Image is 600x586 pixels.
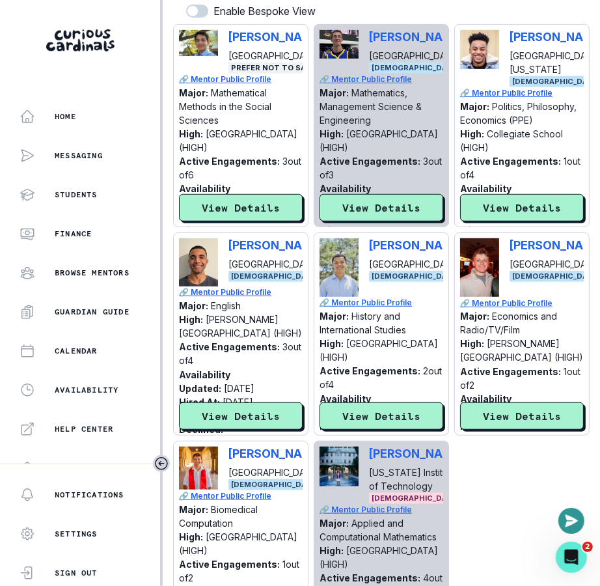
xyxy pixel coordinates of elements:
p: Hired At: [179,397,220,408]
p: Availability Updated: [320,183,371,208]
img: Picture of Max Benabou [179,447,218,489]
p: [PERSON_NAME] [369,238,465,252]
p: [PERSON_NAME] [369,447,465,460]
p: High: [320,338,344,349]
button: View Details [460,402,584,430]
p: [PERSON_NAME] [369,30,465,44]
p: High: [320,128,344,139]
p: Major: [460,101,489,112]
a: 🔗 Mentor Public Profile [179,286,304,298]
p: [GEOGRAPHIC_DATA] [228,49,324,63]
p: 1 out of 2 [460,366,580,391]
span: [DEMOGRAPHIC_DATA] [369,63,463,74]
p: [DATE] [223,211,253,222]
p: [PERSON_NAME] [228,238,324,252]
p: Messaging [55,150,103,161]
img: Picture of Gavin McDonell [320,30,359,58]
p: Missed-Accepted-Declined: [320,433,411,460]
p: Major: [179,504,208,515]
p: Home [55,111,76,122]
p: Guardian Guide [55,307,130,317]
p: Major: [320,311,349,322]
p: High: [179,314,203,325]
button: View Details [179,194,303,221]
p: Browse Mentors [55,268,130,278]
p: [DATE] [223,397,253,408]
a: 🔗 Mentor Public Profile [460,87,585,99]
p: Availability Updated: [179,369,230,394]
p: Major: [179,300,208,311]
p: Collegiate School (HIGH) [460,128,563,153]
p: Availability [55,385,118,395]
p: Help Center [55,424,113,434]
p: [DATE] [504,211,534,222]
p: Availability Updated: [179,183,230,208]
button: View Details [179,402,303,430]
img: Curious Cardinals Logo [46,29,115,51]
img: Picture of Muhammad Hussain [179,30,218,56]
p: Mathematical Methods in the Social Sciences [179,87,271,126]
img: Picture of Griffin Clinton [179,238,218,286]
p: Enable Bespoke View [213,3,316,19]
p: Active Engagements: [179,156,280,167]
span: 2 [582,542,593,552]
button: View Details [320,194,443,221]
p: Missed-Accepted-Declined: [460,223,549,264]
p: [DATE] [224,383,254,394]
p: [GEOGRAPHIC_DATA] (HIGH) [320,128,438,153]
p: Availability Updated: [460,393,511,418]
img: Picture of Nathaniel Hylton [460,30,499,69]
span: [DEMOGRAPHIC_DATA] [228,479,322,490]
p: [DATE] [363,421,394,432]
p: High: [179,128,203,139]
p: [PERSON_NAME][GEOGRAPHIC_DATA] (HIGH) [179,314,302,339]
p: Settings [55,529,98,539]
p: [DATE] [363,211,394,222]
p: Availability Updated: [320,393,371,418]
iframe: Intercom live chat [556,542,587,573]
a: 🔗 Mentor Public Profile [320,504,444,516]
p: Active Engagements: [320,572,420,583]
p: Active Engagements: [179,559,280,570]
p: Missed-Accepted-Declined: [460,433,554,460]
p: Major: [179,87,208,98]
p: High: [320,545,344,556]
p: Active Engagements: [460,366,561,377]
span: Prefer not to say [228,63,313,74]
span: [DEMOGRAPHIC_DATA] [369,493,463,504]
button: Open or close messaging widget [558,508,584,534]
a: 🔗 Mentor Public Profile [179,74,304,85]
p: Applied and Computational Mathematics [320,518,437,542]
a: 🔗 Mentor Public Profile [179,490,304,502]
p: [PERSON_NAME] [228,30,324,44]
p: Active Engagements: [460,156,561,167]
img: Picture of Brea Swartwood [320,447,359,486]
p: 🔗 Mentor Public Profile [320,74,444,85]
p: 🔗 Mentor Public Profile [320,297,444,309]
p: Active Engagements: [320,156,420,167]
p: Students [55,189,98,200]
p: [GEOGRAPHIC_DATA] [369,257,465,271]
p: Finance [55,229,92,239]
p: [GEOGRAPHIC_DATA] (HIGH) [179,128,297,153]
p: [GEOGRAPHIC_DATA] (HIGH) [320,545,438,570]
p: Missed-Accepted-Declined: [320,223,415,251]
span: [DEMOGRAPHIC_DATA] [228,271,322,282]
p: Major: [320,87,349,98]
button: View Details [460,194,584,221]
p: Economics and Radio/TV/Film [460,311,557,335]
p: Hired At: [320,211,361,222]
p: Major: [320,518,349,529]
p: High: [179,531,203,542]
p: [GEOGRAPHIC_DATA] [228,466,324,479]
p: Active Engagements: [179,341,280,352]
p: Missed-Accepted-Declined: [179,223,277,251]
a: 🔗 Mentor Public Profile [460,298,585,309]
p: [GEOGRAPHIC_DATA] [369,49,465,63]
